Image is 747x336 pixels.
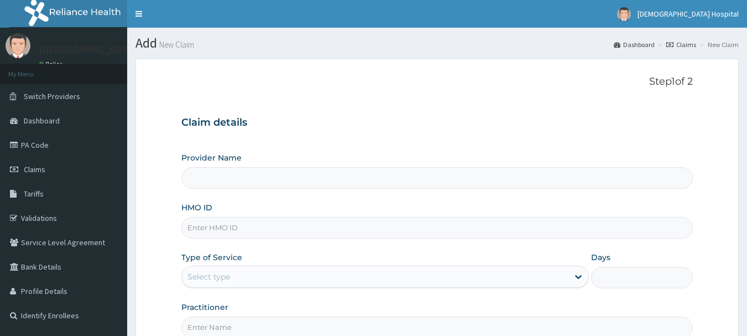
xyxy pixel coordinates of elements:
[614,40,655,49] a: Dashboard
[181,152,242,163] label: Provider Name
[181,117,693,129] h3: Claim details
[181,217,693,239] input: Enter HMO ID
[617,7,631,21] img: User Image
[181,76,693,88] p: Step 1 of 2
[697,40,739,49] li: New Claim
[39,45,175,55] p: [DEMOGRAPHIC_DATA] Hospital
[181,202,212,213] label: HMO ID
[135,36,739,50] h1: Add
[39,60,65,68] a: Online
[24,91,80,101] span: Switch Providers
[666,40,696,49] a: Claims
[181,252,242,263] label: Type of Service
[591,252,610,263] label: Days
[24,116,60,126] span: Dashboard
[181,302,228,313] label: Practitioner
[187,271,230,282] div: Select type
[157,40,194,49] small: New Claim
[24,164,45,174] span: Claims
[6,33,30,58] img: User Image
[24,189,44,199] span: Tariffs
[638,9,739,19] span: [DEMOGRAPHIC_DATA] Hospital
